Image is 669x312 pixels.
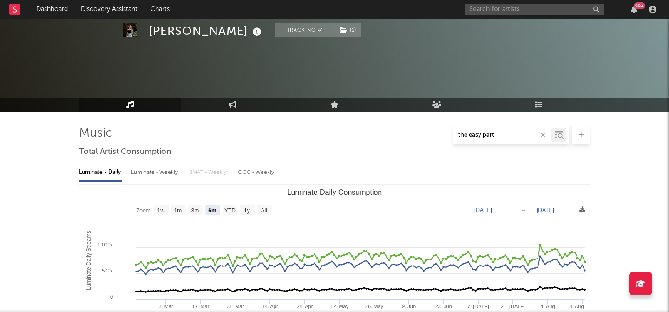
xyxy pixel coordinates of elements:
[467,304,489,309] text: 7. [DATE]
[540,304,555,309] text: 4. Aug
[261,207,267,214] text: All
[501,304,525,309] text: 21. [DATE]
[275,23,334,37] button: Tracking
[566,304,584,309] text: 18. Aug
[453,132,551,139] input: Search by song name or URL
[85,231,92,290] text: Luminate Daily Streams
[191,207,199,214] text: 3m
[102,268,113,273] text: 500k
[98,242,113,247] text: 1 000k
[131,165,180,180] div: Luminate - Weekly
[465,4,604,15] input: Search for artists
[157,207,165,214] text: 1w
[631,6,637,13] button: 99+
[208,207,216,214] text: 6m
[287,188,382,196] text: Luminate Daily Consumption
[238,165,275,180] div: OCC - Weekly
[537,207,554,213] text: [DATE]
[521,207,526,213] text: →
[79,146,171,158] span: Total Artist Consumption
[474,207,492,213] text: [DATE]
[79,165,122,180] div: Luminate - Daily
[334,23,361,37] button: (1)
[227,304,244,309] text: 31. Mar
[296,304,313,309] text: 28. Apr
[330,304,349,309] text: 12. May
[149,23,264,39] div: [PERSON_NAME]
[192,304,210,309] text: 17. Mar
[334,23,361,37] span: ( 1 )
[634,2,645,9] div: 99 +
[158,304,173,309] text: 3. Mar
[402,304,416,309] text: 9. Jun
[136,207,151,214] text: Zoom
[365,304,384,309] text: 26. May
[110,294,113,299] text: 0
[174,207,182,214] text: 1m
[435,304,452,309] text: 23. Jun
[224,207,236,214] text: YTD
[262,304,278,309] text: 14. Apr
[244,207,250,214] text: 1y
